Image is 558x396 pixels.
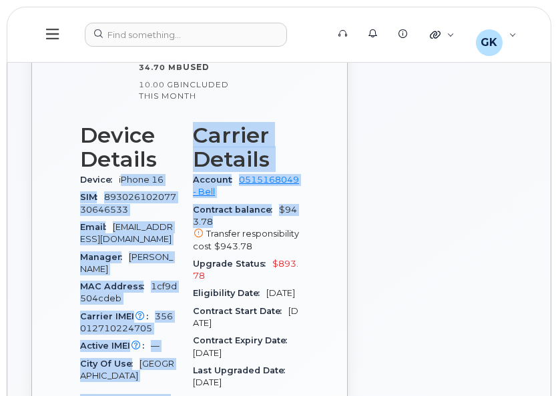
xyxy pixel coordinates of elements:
[193,205,299,253] span: $943.78
[193,306,288,316] span: Contract Start Date
[80,222,173,244] span: [EMAIL_ADDRESS][DOMAIN_NAME]
[193,377,222,387] span: [DATE]
[193,175,239,185] span: Account
[80,192,176,214] span: 89302610207730646533
[80,341,151,351] span: Active IMEI
[151,341,160,351] span: —
[193,365,292,375] span: Last Upgraded Date
[193,175,299,197] a: 0515168049 - Bell
[183,62,210,72] span: used
[214,241,252,251] span: $943.78
[85,23,287,47] input: Find something...
[139,79,229,101] span: included this month
[80,252,173,274] span: [PERSON_NAME]
[80,359,139,369] span: City Of Use
[80,359,174,381] span: [GEOGRAPHIC_DATA]
[193,123,299,171] h3: Carrier Details
[193,288,266,298] span: Eligibility Date
[481,35,497,51] span: GK
[139,63,183,72] span: 34.70 MB
[80,222,113,232] span: Email
[421,21,464,48] div: Quicklinks
[193,348,222,358] span: [DATE]
[80,311,173,333] span: 356012710224705
[139,80,180,89] span: 10.00 GB
[119,175,164,185] span: iPhone 16
[80,175,119,185] span: Device
[193,259,272,269] span: Upgrade Status
[80,252,129,262] span: Manager
[193,306,298,328] span: [DATE]
[80,311,155,321] span: Carrier IMEI
[266,288,295,298] span: [DATE]
[193,205,279,215] span: Contract balance
[80,123,177,171] h3: Device Details
[80,281,151,291] span: MAC Address
[80,192,104,202] span: SIM
[467,21,526,48] div: Giridhar Kakulavaram
[193,335,294,345] span: Contract Expiry Date
[193,229,299,251] span: Transfer responsibility cost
